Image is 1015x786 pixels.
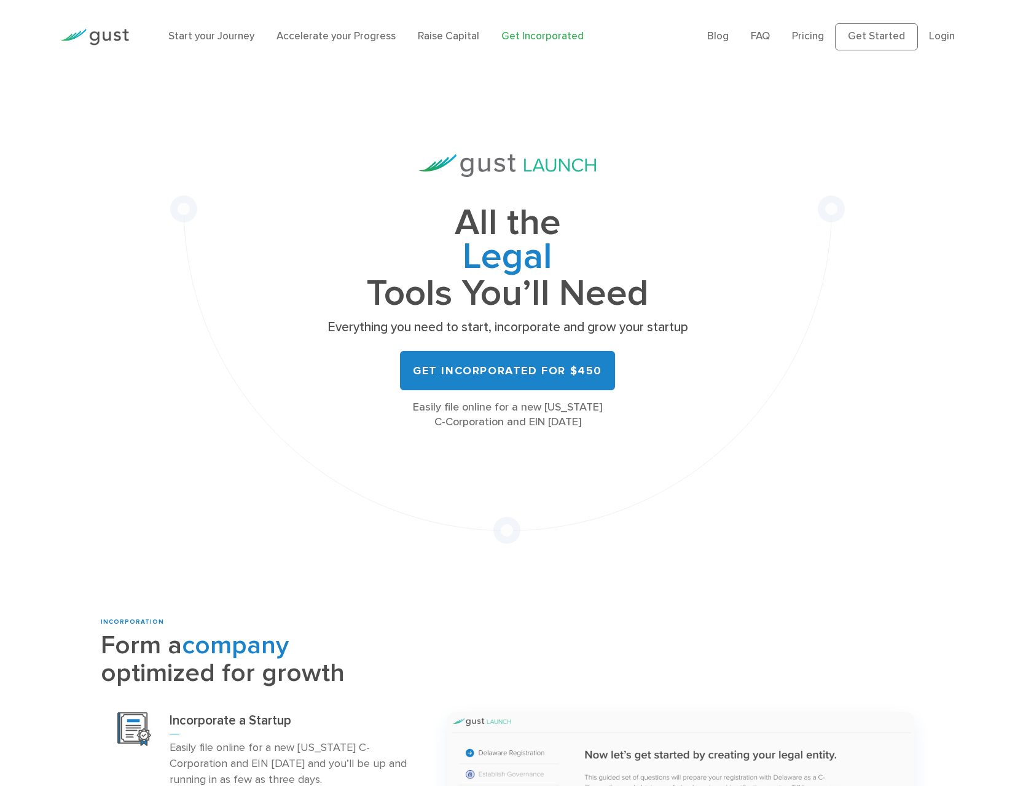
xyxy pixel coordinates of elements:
img: Gust Launch Logo [419,154,596,177]
a: Raise Capital [418,30,479,42]
a: Accelerate your Progress [276,30,396,42]
h2: Form a optimized for growth [101,632,429,688]
a: Login [929,30,955,42]
a: Get Incorporated for $450 [400,351,615,390]
div: INCORPORATION [101,618,429,627]
a: Get Incorporated [501,30,584,42]
div: Easily file online for a new [US_STATE] C-Corporation and EIN [DATE] [323,400,692,430]
span: company [182,630,289,661]
a: Blog [707,30,729,42]
p: Everything you need to start, incorporate and grow your startup [323,319,692,336]
a: FAQ [751,30,770,42]
a: Pricing [792,30,824,42]
img: Gust Logo [60,29,129,45]
a: Start your Journey [168,30,254,42]
img: Incorporation Icon [117,712,151,746]
h3: Incorporate a Startup [170,712,412,734]
h1: All the Tools You’ll Need [323,206,692,310]
span: Legal [323,240,692,277]
a: Get Started [835,23,918,50]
